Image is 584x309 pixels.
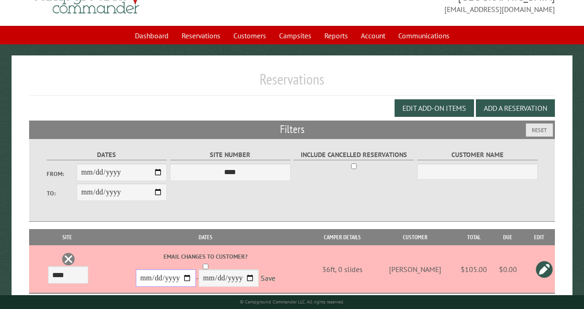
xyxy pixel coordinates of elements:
td: [PERSON_NAME] [374,245,456,293]
button: Add a Reservation [476,99,555,117]
th: Site [34,229,101,245]
td: 36ft, 0 slides [310,245,374,293]
button: Edit Add-on Items [395,99,474,117]
td: $105.00 [456,245,493,293]
label: To: [47,189,77,198]
a: Delete this reservation [61,252,75,266]
a: Dashboard [129,27,174,44]
small: © Campground Commander LLC. All rights reserved. [240,299,344,305]
label: From: [47,170,77,178]
a: Campsites [274,27,317,44]
td: $0.00 [493,245,523,293]
button: Reset [526,123,553,137]
a: Account [355,27,391,44]
label: Include Cancelled Reservations [293,150,414,160]
label: Site Number [170,150,291,160]
div: - [102,252,309,289]
th: Edit [523,229,555,245]
label: Email changes to customer? [102,252,309,261]
th: Customer [374,229,456,245]
a: Reservations [176,27,226,44]
label: Customer Name [417,150,538,160]
h2: Filters [29,121,555,138]
label: Dates [47,150,167,160]
th: Camper Details [310,229,374,245]
h1: Reservations [29,70,555,96]
a: Reports [319,27,353,44]
th: Dates [101,229,310,245]
th: Total [456,229,493,245]
th: Due [493,229,523,245]
a: Customers [228,27,272,44]
a: Save [261,274,275,283]
a: Communications [393,27,455,44]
